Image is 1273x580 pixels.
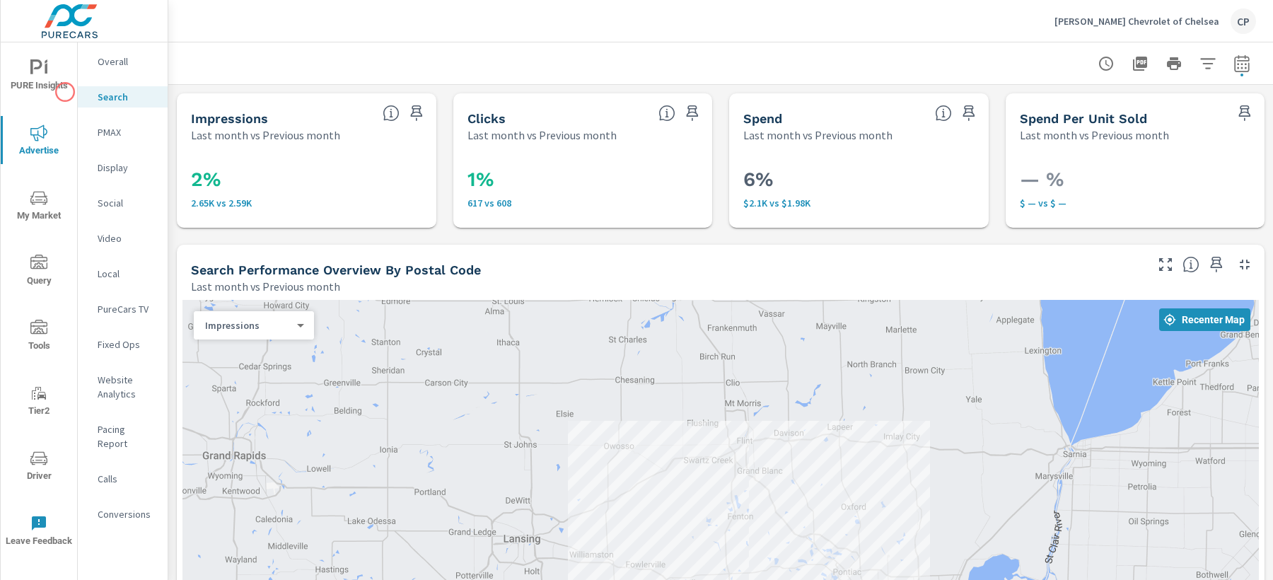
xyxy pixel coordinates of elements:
[1233,102,1256,124] span: Save this to your personalized report
[1,42,77,563] div: nav menu
[98,161,156,175] p: Display
[467,111,506,126] h5: Clicks
[78,419,168,454] div: Pacing Report
[1231,8,1256,34] div: CP
[5,515,73,550] span: Leave Feedback
[205,319,291,332] p: Impressions
[5,255,73,289] span: Query
[78,192,168,214] div: Social
[1159,308,1250,331] button: Recenter Map
[78,334,168,355] div: Fixed Ops
[78,263,168,284] div: Local
[191,168,422,192] h3: 2%
[98,302,156,316] p: PureCars TV
[467,127,617,144] p: Last month vs Previous month
[98,125,156,139] p: PMAX
[5,190,73,224] span: My Market
[1054,15,1219,28] p: [PERSON_NAME] Chevrolet of Chelsea
[658,105,675,122] span: The number of times an ad was clicked by a consumer.
[98,231,156,245] p: Video
[98,196,156,210] p: Social
[467,168,699,192] h3: 1%
[1020,197,1251,209] p: $ — vs $ —
[78,86,168,108] div: Search
[681,102,704,124] span: Save this to your personalized report
[5,124,73,159] span: Advertise
[1020,111,1147,126] h5: Spend Per Unit Sold
[5,450,73,485] span: Driver
[191,262,481,277] h5: Search Performance Overview By Postal Code
[467,197,699,209] p: 617 vs 608
[98,422,156,451] p: Pacing Report
[78,157,168,178] div: Display
[78,468,168,489] div: Calls
[958,102,980,124] span: Save this to your personalized report
[98,507,156,521] p: Conversions
[1233,253,1256,276] button: Minimize Widget
[1020,127,1169,144] p: Last month vs Previous month
[194,319,303,332] div: Impressions
[1228,50,1256,78] button: Select Date Range
[78,504,168,525] div: Conversions
[1182,256,1199,273] span: Understand Search performance data by postal code. Individual postal codes can be selected and ex...
[1126,50,1154,78] button: "Export Report to PDF"
[1205,253,1228,276] span: Save this to your personalized report
[935,105,952,122] span: The amount of money spent on advertising during the period.
[98,472,156,486] p: Calls
[405,102,428,124] span: Save this to your personalized report
[78,228,168,249] div: Video
[1154,253,1177,276] button: Make Fullscreen
[743,197,975,209] p: $2,102 vs $1,976
[5,320,73,354] span: Tools
[191,127,340,144] p: Last month vs Previous month
[78,369,168,405] div: Website Analytics
[98,337,156,352] p: Fixed Ops
[191,278,340,295] p: Last month vs Previous month
[1194,50,1222,78] button: Apply Filters
[743,127,893,144] p: Last month vs Previous month
[78,51,168,72] div: Overall
[78,298,168,320] div: PureCars TV
[1165,313,1245,326] span: Recenter Map
[1160,50,1188,78] button: Print Report
[98,267,156,281] p: Local
[743,168,975,192] h3: 6%
[5,385,73,419] span: Tier2
[98,373,156,401] p: Website Analytics
[98,90,156,104] p: Search
[98,54,156,69] p: Overall
[191,111,268,126] h5: Impressions
[78,122,168,143] div: PMAX
[743,111,782,126] h5: Spend
[191,197,422,209] p: 2.65K vs 2.59K
[1020,168,1251,192] h3: — %
[5,59,73,94] span: PURE Insights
